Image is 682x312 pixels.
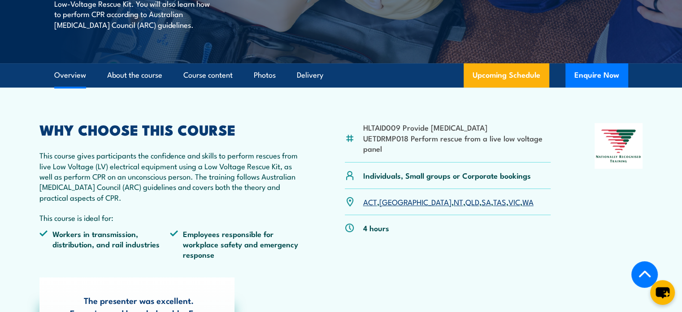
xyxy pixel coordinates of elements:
[363,196,377,207] a: ACT
[363,122,551,132] li: HLTAID009 Provide [MEDICAL_DATA]
[508,196,520,207] a: VIC
[39,229,170,260] li: Workers in transmission, distribution, and rail industries
[107,63,162,87] a: About the course
[54,63,86,87] a: Overview
[297,63,323,87] a: Delivery
[39,150,301,202] p: This course gives participants the confidence and skills to perform rescues from live Low Voltage...
[379,196,452,207] a: [GEOGRAPHIC_DATA]
[363,170,531,180] p: Individuals, Small groups or Corporate bookings
[465,196,479,207] a: QLD
[482,196,491,207] a: SA
[454,196,463,207] a: NT
[522,196,534,207] a: WA
[363,197,534,207] p: , , , , , , ,
[493,196,506,207] a: TAS
[595,123,643,169] img: Nationally Recognised Training logo.
[183,63,233,87] a: Course content
[363,133,551,154] li: UETDRMP018 Perform rescue from a live low voltage panel
[363,223,389,233] p: 4 hours
[565,63,628,88] button: Enquire Now
[39,123,301,136] h2: WHY CHOOSE THIS COURSE
[39,212,301,223] p: This course is ideal for:
[170,229,301,260] li: Employees responsible for workplace safety and emergency response
[254,63,276,87] a: Photos
[464,63,549,88] a: Upcoming Schedule
[650,280,675,305] button: chat-button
